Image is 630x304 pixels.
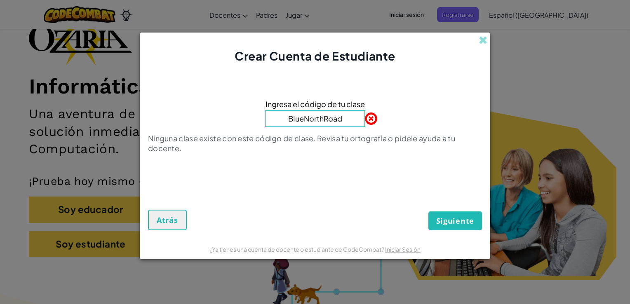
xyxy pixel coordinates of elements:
span: Crear Cuenta de Estudiante [235,49,395,63]
button: Siguiente [428,211,482,230]
span: ¿Ya tienes una cuenta de docente o estudiante de CodeCombat? [209,246,385,253]
span: Ingresa el código de tu clase [266,98,365,110]
p: Ninguna clase existe con este código de clase. Revisa tu ortografía o pidele ayuda a tu docente. [148,133,482,153]
span: Atrás [157,215,178,225]
button: Atrás [148,210,187,230]
a: Iniciar Sesión [385,246,421,253]
span: Siguiente [436,216,474,226]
